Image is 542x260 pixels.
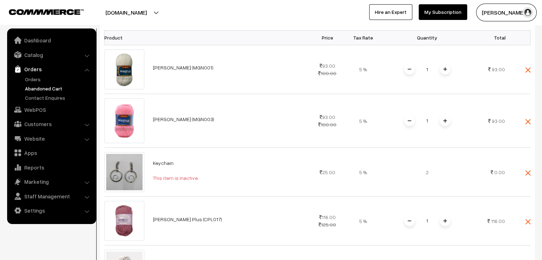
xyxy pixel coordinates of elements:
a: Reports [9,161,94,174]
a: Apps [9,146,94,159]
div: Domain: [DOMAIN_NAME] [19,19,78,24]
span: 5 % [359,169,367,175]
strike: 100.00 [318,121,336,128]
a: Keychain [153,160,174,166]
img: tab_domain_overview_orange.svg [19,41,25,47]
a: Website [9,132,94,145]
img: minus [408,119,411,123]
a: Dashboard [9,34,94,47]
div: v 4.0.25 [20,11,35,17]
span: This item is inactive. [153,175,199,181]
span: 2 [426,169,429,175]
strike: 100.00 [318,70,336,76]
a: Hire an Expert [369,4,412,20]
img: plusI [443,67,447,71]
img: website_grey.svg [11,19,17,24]
img: minus [408,67,411,71]
td: 93.00 [310,94,345,147]
img: close [525,119,531,124]
div: Keywords by Traffic [79,42,120,47]
button: [DOMAIN_NAME] [81,4,172,21]
a: Orders [9,63,94,76]
a: Settings [9,204,94,217]
img: logo_orange.svg [11,11,17,17]
img: 7-1.jpg [104,152,144,192]
span: 116.00 [491,218,505,224]
img: cplus17-1.jpg [104,201,144,241]
img: COMMMERCE [9,9,84,15]
img: plusI [443,219,447,223]
span: 93.00 [492,66,505,72]
a: [PERSON_NAME] Plus (CPL017) [153,216,222,222]
div: Domain Overview [27,42,64,47]
span: 0.00 [494,169,505,175]
button: [PERSON_NAME]… [476,4,537,21]
img: minus [408,219,411,223]
img: close [525,67,531,73]
img: close [525,219,531,224]
img: plusI [443,119,447,123]
a: Orders [23,76,94,83]
td: 93.00 [310,45,345,94]
img: 3-1.jpg [104,98,144,143]
a: Customers [9,118,94,130]
a: My Subscription [419,4,467,20]
th: Price [310,30,345,45]
a: [PERSON_NAME] (MGN001) [153,64,213,71]
th: Tax Rate [345,30,381,45]
img: 1-1.jpg [104,50,144,89]
span: 5 % [359,118,367,124]
img: close [525,170,531,176]
th: Product [104,30,149,45]
img: user [522,7,533,18]
td: 116.00 [310,197,345,245]
a: Marketing [9,175,94,188]
a: Abandoned Cart [23,85,94,92]
span: 5 % [359,66,367,72]
a: Catalog [9,48,94,61]
a: WebPOS [9,103,94,116]
a: Staff Management [9,190,94,203]
strike: 125.00 [319,222,336,228]
span: 5 % [359,218,367,224]
td: 25.00 [310,148,345,197]
span: 93.00 [492,118,505,124]
th: Total [474,30,509,45]
img: tab_keywords_by_traffic_grey.svg [71,41,77,47]
a: Contact Enquires [23,94,94,102]
a: COMMMERCE [9,7,71,16]
th: Quantity [381,30,474,45]
a: [PERSON_NAME] (MGN003) [153,116,214,122]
